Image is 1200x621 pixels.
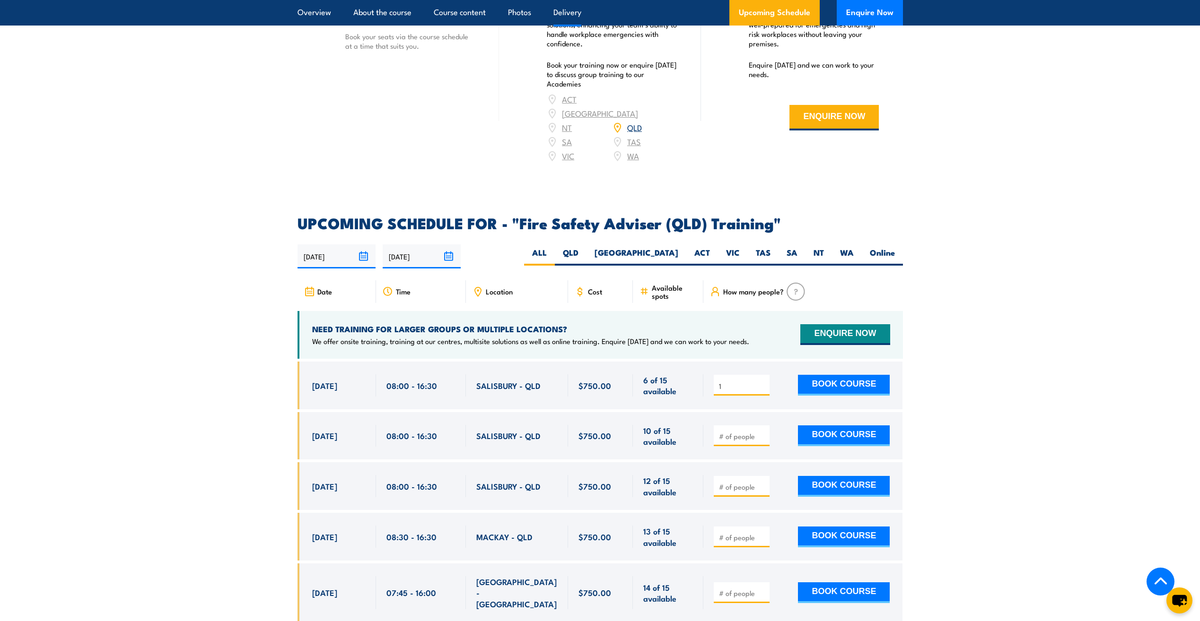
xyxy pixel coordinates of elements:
span: 6 of 15 available [643,374,693,397]
span: SALISBURY - QLD [476,430,541,441]
span: $750.00 [578,587,611,598]
span: 08:00 - 16:30 [386,430,437,441]
label: [GEOGRAPHIC_DATA] [587,247,686,266]
h2: UPCOMING SCHEDULE FOR - "Fire Safety Adviser (QLD) Training" [298,216,903,229]
input: To date [383,244,461,268]
label: SA [779,247,806,266]
span: [DATE] [312,587,337,598]
input: # of people [719,588,766,598]
label: TAS [748,247,779,266]
span: Location [486,287,513,295]
label: NT [806,247,832,266]
button: BOOK COURSE [798,375,890,396]
p: Enquire [DATE] and we can work to your needs. [749,60,879,79]
label: VIC [718,247,748,266]
button: BOOK COURSE [798,476,890,497]
span: How many people? [723,287,784,295]
span: [DATE] [312,531,337,542]
span: 10 of 15 available [643,425,693,447]
span: 07:45 - 16:00 [386,587,436,598]
span: 08:00 - 16:30 [386,380,437,391]
span: 08:00 - 16:30 [386,481,437,492]
span: Available spots [652,284,697,300]
input: From date [298,244,376,268]
p: We offer onsite training, training at our centres, multisite solutions as well as online training... [312,336,749,346]
p: Book your seats via the course schedule at a time that suits you. [345,32,476,51]
span: 12 of 15 available [643,475,693,497]
span: 13 of 15 available [643,526,693,548]
label: Online [862,247,903,266]
button: BOOK COURSE [798,582,890,603]
input: # of people [719,533,766,542]
span: Date [317,287,332,295]
span: $750.00 [578,380,611,391]
label: WA [832,247,862,266]
input: # of people [719,431,766,441]
span: Cost [588,287,602,295]
button: ENQUIRE NOW [800,324,890,345]
span: 08:30 - 16:30 [386,531,437,542]
span: SALISBURY - QLD [476,481,541,492]
button: BOOK COURSE [798,425,890,446]
span: Time [396,287,411,295]
span: [DATE] [312,380,337,391]
span: [DATE] [312,430,337,441]
input: # of people [719,381,766,391]
h4: NEED TRAINING FOR LARGER GROUPS OR MULTIPLE LOCATIONS? [312,324,749,334]
button: BOOK COURSE [798,526,890,547]
span: SALISBURY - QLD [476,380,541,391]
span: $750.00 [578,430,611,441]
button: ENQUIRE NOW [789,105,879,130]
label: ACT [686,247,718,266]
label: QLD [555,247,587,266]
a: QLD [627,121,642,133]
label: ALL [524,247,555,266]
input: # of people [719,482,766,492]
span: MACKAY - QLD [476,531,533,542]
span: [DATE] [312,481,337,492]
span: 14 of 15 available [643,582,693,604]
p: Book your training now or enquire [DATE] to discuss group training to our Academies [547,60,677,88]
span: [GEOGRAPHIC_DATA] - [GEOGRAPHIC_DATA] [476,576,558,609]
span: $750.00 [578,481,611,492]
button: chat-button [1166,587,1192,613]
span: $750.00 [578,531,611,542]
